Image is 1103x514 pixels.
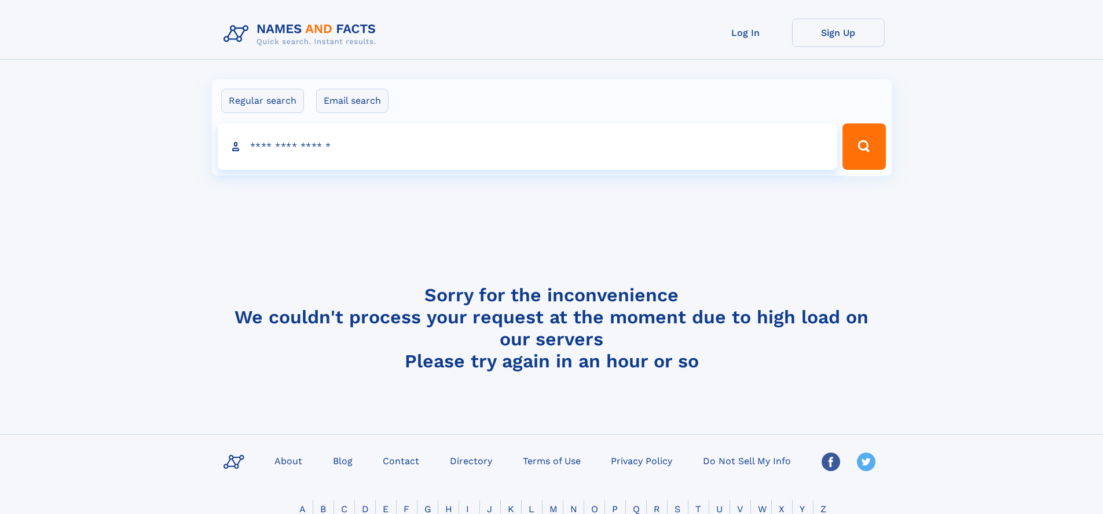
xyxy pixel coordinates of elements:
a: Privacy Policy [606,452,677,469]
img: Twitter [857,453,875,471]
a: Log In [699,19,792,47]
h4: Sorry for the inconvenience We couldn't process your request at the moment due to high load on ou... [219,284,885,372]
label: Regular search [221,89,304,113]
img: Logo Names and Facts [219,19,386,50]
img: Facebook [822,453,840,471]
a: Blog [328,452,357,469]
a: Contact [378,452,424,469]
a: Sign Up [792,19,885,47]
a: Do Not Sell My Info [698,452,796,469]
input: search input [218,123,838,170]
a: Terms of Use [518,452,585,469]
a: About [270,452,307,469]
a: Directory [445,452,497,469]
label: Email search [316,89,389,113]
button: Search Button [842,123,885,170]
